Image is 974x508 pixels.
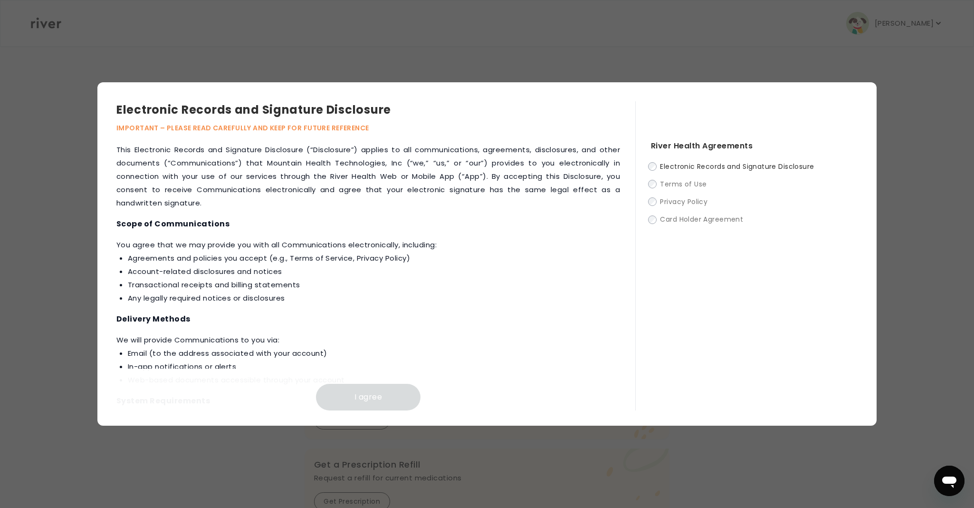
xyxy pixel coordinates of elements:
li: Email (to the address associated with your account) [128,347,620,360]
p: This Electronic Records and Signature Disclosure (“Disclosure”) applies to all communications, ag... [116,143,620,210]
li: Account-related disclosures and notices [128,265,620,278]
h3: Electronic Records and Signature Disclosure [116,101,635,118]
button: I agree [316,384,420,410]
li: Transactional receipts and billing statements [128,278,620,292]
h4: Scope of Communications [116,217,620,231]
p: ‍You agree that we may provide you with all Communications electronically, including: [116,238,620,305]
span: Terms of Use [660,179,707,189]
span: Privacy Policy [660,197,707,206]
li: In-app notifications or alerts [128,360,620,373]
span: Electronic Records and Signature Disclosure [660,162,814,171]
p: ‍We will provide Communications to you via: [116,333,620,387]
h4: River Health Agreements [651,139,858,153]
iframe: Button to launch messaging window [934,466,964,496]
li: Any legally required notices or disclosures [128,292,620,305]
p: IMPORTANT – PLEASE READ CAREFULLY AND KEEP FOR FUTURE REFERENCE [116,122,635,134]
span: Card Holder Agreement [660,215,743,225]
h4: Delivery Methods [116,313,620,326]
li: Agreements and policies you accept (e.g., Terms of Service, Privacy Policy) [128,252,620,265]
